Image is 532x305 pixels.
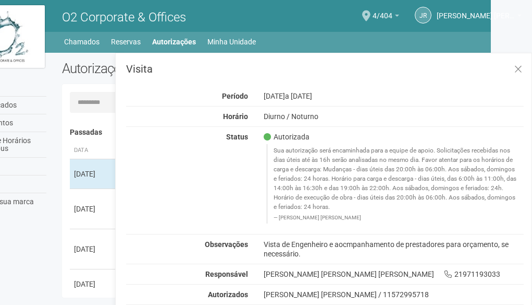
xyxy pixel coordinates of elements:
[70,128,516,136] h4: Passadas
[264,290,524,299] div: [PERSON_NAME] [PERSON_NAME] / 11572995718
[223,112,248,121] strong: Horário
[373,13,399,21] a: 4/404
[274,214,518,221] footer: [PERSON_NAME] [PERSON_NAME]
[256,91,531,101] div: [DATE]
[62,61,285,76] h2: Autorizações
[226,133,248,141] strong: Status
[266,144,524,223] blockquote: Sua autorização será encaminhada para a equipe de apoio. Solicitações recebidas nos dias úteis at...
[256,112,531,121] div: Diurno / Noturno
[74,204,113,214] div: [DATE]
[205,270,248,278] strong: Responsável
[205,240,248,249] strong: Observações
[62,10,186,25] span: O2 Corporate & Offices
[437,13,522,21] a: [PERSON_NAME] [PERSON_NAME] [PERSON_NAME]
[373,2,392,20] span: 4/404
[256,269,531,279] div: [PERSON_NAME] [PERSON_NAME] [PERSON_NAME] 21971193033
[74,244,113,254] div: [DATE]
[285,92,312,100] span: a [DATE]
[74,169,113,179] div: [DATE]
[415,7,431,24] a: JR
[207,34,256,49] a: Minha Unidade
[152,34,196,49] a: Autorizações
[256,240,531,259] div: Vista de Engenheiro e aocmpanhamento de prestadores para orçamento, se necessário.
[126,64,524,74] h3: Visita
[222,92,248,100] strong: Período
[264,132,310,142] span: Autorizada
[64,34,100,49] a: Chamados
[437,2,515,20] span: Jacqueline Rosa Mendes Franco
[74,279,113,289] div: [DATE]
[111,34,141,49] a: Reservas
[208,290,248,299] strong: Autorizados
[70,142,117,159] th: Data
